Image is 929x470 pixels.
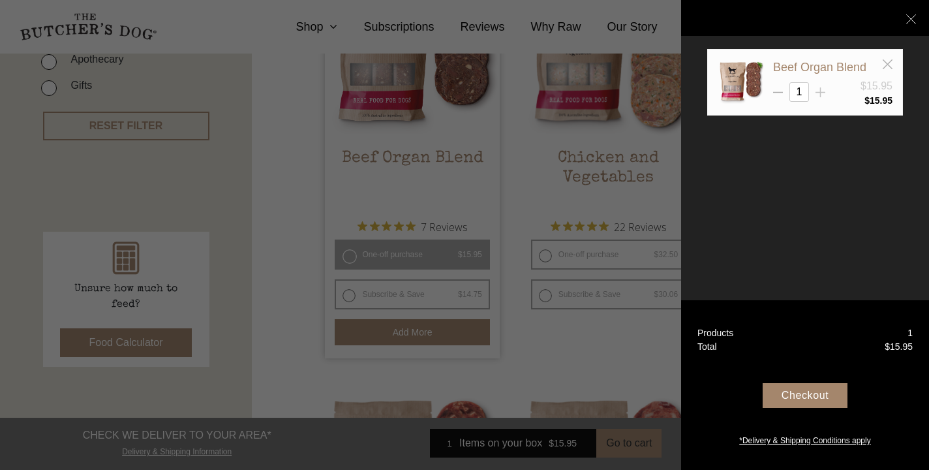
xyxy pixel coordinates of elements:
bdi: 15.95 [885,341,913,352]
div: Checkout [763,383,847,408]
a: *Delivery & Shipping Conditions apply [681,431,929,446]
img: Beef Organ Blend [718,59,763,105]
div: Total [697,340,717,354]
div: 1 [907,326,913,340]
bdi: 15.95 [864,95,892,106]
div: Products [697,326,733,340]
div: $15.95 [860,78,892,94]
span: $ [885,341,890,352]
a: Products 1 Total $15.95 Checkout [681,300,929,470]
span: $ [864,95,870,106]
a: Beef Organ Blend [773,61,866,74]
